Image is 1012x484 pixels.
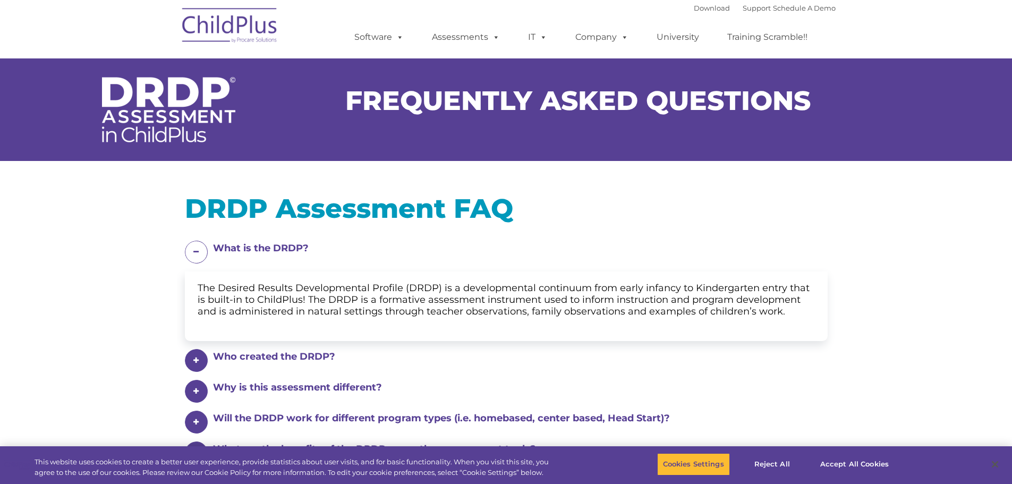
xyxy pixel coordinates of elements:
[717,27,818,48] a: Training Scramble!!
[102,77,235,142] img: DRDP Assessment in ChildPlus
[213,441,812,456] h4: What are the benefits of the DRDP over other assessment tools?
[213,349,812,364] h4: Who created the DRDP?
[743,4,771,12] a: Support
[739,453,805,475] button: Reject All
[983,453,1007,476] button: Close
[213,241,812,256] h4: What is the DRDP?
[35,457,557,478] div: This website uses cookies to create a better user experience, provide statistics about user visit...
[694,4,730,12] a: Download
[694,4,836,12] font: |
[517,27,558,48] a: IT
[646,27,710,48] a: University
[213,411,812,426] h4: Will the DRDP work for different program types (i.e. homebased, center based, Head Start)?
[185,196,828,222] h1: DRDP Assessment FAQ
[565,27,639,48] a: Company
[198,282,815,317] p: The Desired Results Developmental Profile (DRDP) is a developmental continuum from early infancy ...
[345,88,1004,114] h1: Frequently Asked Questions
[773,4,836,12] a: Schedule A Demo
[657,453,730,475] button: Cookies Settings
[421,27,511,48] a: Assessments
[344,27,414,48] a: Software
[213,380,812,395] h4: Why is this assessment different?
[177,1,283,54] img: ChildPlus by Procare Solutions
[814,453,895,475] button: Accept All Cookies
